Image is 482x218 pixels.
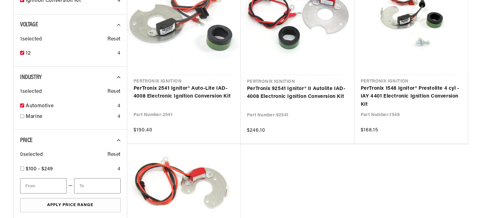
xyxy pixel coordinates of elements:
span: Reset [107,35,121,44]
a: PerTronix 2541 Ignitor® Auto-Lite IAD-4008 Electronic Ignition Conversion Kit [134,85,234,101]
span: Reset [107,151,121,159]
input: To [74,178,121,194]
span: 1 selected [20,35,42,44]
span: Industry [20,74,42,81]
span: $100 - $249 [26,167,53,172]
span: Voltage [20,22,38,28]
a: Automotive [26,102,115,110]
input: From [20,178,67,194]
button: Apply Price Range [20,198,121,212]
div: 4 [118,113,121,121]
a: PerTronix 92541 Ignitor® II Autolite IAD-4008 Electronic Ignition Conversion Kit [247,85,348,101]
a: Marine [26,113,115,121]
span: — [68,182,73,190]
div: 4 [118,50,121,58]
span: Price [20,137,33,144]
span: 1 selected [20,88,42,96]
a: 12 [26,50,115,58]
span: 0 selected [20,151,43,159]
div: 4 [118,102,121,110]
span: Reset [107,88,121,96]
a: PerTronix 1548 Ignitor® Prestolite 4 cyl - IAY 4401 Electronic Ignition Conversion Kit [361,85,462,109]
div: 4 [118,165,121,173]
